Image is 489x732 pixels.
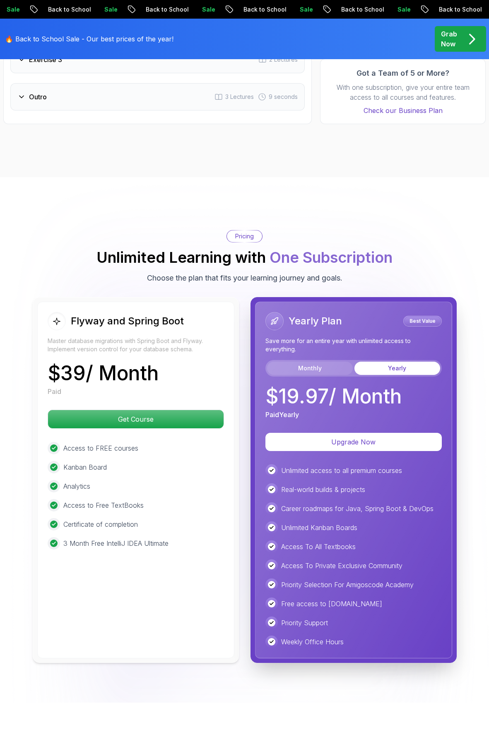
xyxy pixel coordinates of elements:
p: 3 Month Free IntelliJ IDEA Ultimate [63,538,169,548]
p: Access to Free TextBooks [63,500,144,510]
p: Pricing [235,232,254,240]
p: Sale [195,5,222,14]
span: One Subscription [270,248,393,266]
button: Exercise 32 Lectures [10,46,305,73]
p: Certificate of completion [63,519,138,529]
button: Upgrade Now [265,433,442,451]
p: Master database migrations with Spring Boot and Flyway. Implement version control for your databa... [48,337,224,353]
p: Analytics [63,481,90,491]
p: Free access to [DOMAIN_NAME] [281,599,382,609]
p: $ 39 / Month [48,363,159,383]
p: Unlimited Kanban Boards [281,523,357,533]
p: Back to School [334,5,390,14]
p: With one subscription, give your entire team access to all courses and features. [329,82,477,102]
p: Career roadmaps for Java, Spring Boot & DevOps [281,504,434,514]
p: Sale [390,5,417,14]
p: Save more for an entire year with unlimited access to everything. [265,337,442,353]
button: Outro3 Lectures 9 seconds [10,83,305,110]
p: Grab Now [441,29,457,49]
p: $ 19.97 / Month [265,386,402,406]
h2: Flyway and Spring Boot [71,314,184,328]
p: Get Course [48,410,224,428]
p: Priority Support [281,618,328,628]
p: Access to FREE courses [63,443,138,453]
p: Priority Selection For Amigoscode Academy [281,580,414,590]
p: Access To Private Exclusive Community [281,561,402,571]
span: 2 Lectures [269,55,298,64]
h3: Exercise 3 [29,55,62,65]
h2: Unlimited Learning with [96,249,393,266]
p: Sale [97,5,124,14]
h2: Yearly Plan [289,314,342,328]
a: Check our Business Plan [329,106,477,115]
p: Weekly Office Hours [281,637,344,647]
h3: Got a Team of 5 or More? [329,67,477,79]
p: Back to School [432,5,488,14]
p: Real-world builds & projects [281,485,365,494]
button: Get Course [48,410,224,429]
p: Back to School [236,5,293,14]
button: Yearly [354,362,440,375]
p: Sale [293,5,319,14]
p: Paid Yearly [265,410,299,420]
p: Back to School [41,5,97,14]
p: Paid [48,386,61,396]
a: Upgrade Now [265,438,442,446]
p: Best Value [405,317,441,325]
span: 9 seconds [269,93,298,101]
p: Access To All Textbooks [281,542,356,552]
p: 🔥 Back to School Sale - Our best prices of the year! [5,34,173,44]
h3: Outro [29,92,47,102]
p: Back to School [139,5,195,14]
span: 3 Lectures [225,93,254,101]
p: Choose the plan that fits your learning journey and goals. [147,272,342,284]
button: Monthly [267,362,353,375]
p: Kanban Board [63,462,107,472]
p: Unlimited access to all premium courses [281,466,402,475]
